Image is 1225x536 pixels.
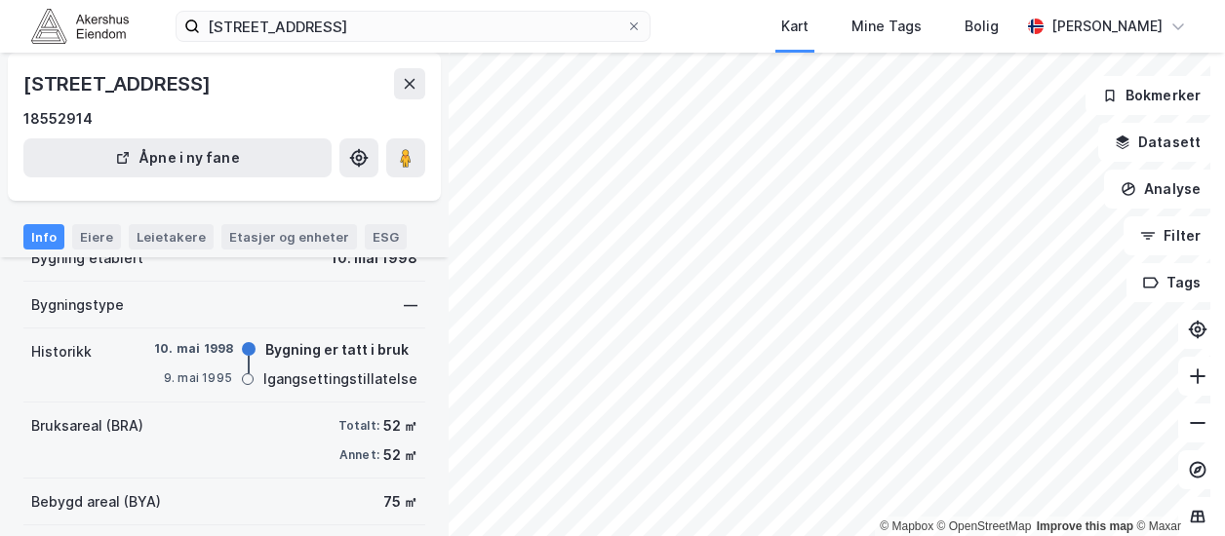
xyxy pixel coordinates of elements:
[383,443,417,467] div: 52 ㎡
[338,418,379,434] div: Totalt:
[31,414,143,438] div: Bruksareal (BRA)
[404,293,417,317] div: —
[383,414,417,438] div: 52 ㎡
[31,9,129,43] img: akershus-eiendom-logo.9091f326c980b4bce74ccdd9f866810c.svg
[263,367,417,391] div: Igangsettingstillatelse
[154,340,233,358] div: 10. mai 1998
[31,247,143,270] div: Bygning etablert
[1098,123,1217,162] button: Datasett
[129,224,214,249] div: Leietakere
[154,369,232,387] div: 9. mai 1995
[265,338,409,362] div: Bygning er tatt i bruk
[965,15,999,38] div: Bolig
[781,15,809,38] div: Kart
[1051,15,1163,38] div: [PERSON_NAME]
[1126,263,1217,302] button: Tags
[72,224,121,249] div: Eiere
[1104,170,1217,209] button: Analyse
[1127,442,1225,536] iframe: Chat Widget
[229,228,349,246] div: Etasjer og enheter
[339,447,379,463] div: Annet:
[31,490,161,514] div: Bebygd areal (BYA)
[1086,76,1217,115] button: Bokmerker
[200,12,626,41] input: Søk på adresse, matrikkel, gårdeiere, leietakere eller personer
[365,224,407,249] div: ESG
[31,293,124,317] div: Bygningstype
[23,68,215,99] div: [STREET_ADDRESS]
[1037,519,1133,533] a: Improve this map
[23,138,332,177] button: Åpne i ny fane
[23,107,93,131] div: 18552914
[880,519,933,533] a: Mapbox
[23,224,64,249] div: Info
[331,247,417,270] div: 10. mai 1998
[31,340,92,364] div: Historikk
[937,519,1032,533] a: OpenStreetMap
[1124,216,1217,255] button: Filter
[383,490,417,514] div: 75 ㎡
[1127,442,1225,536] div: Kontrollprogram for chat
[851,15,922,38] div: Mine Tags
